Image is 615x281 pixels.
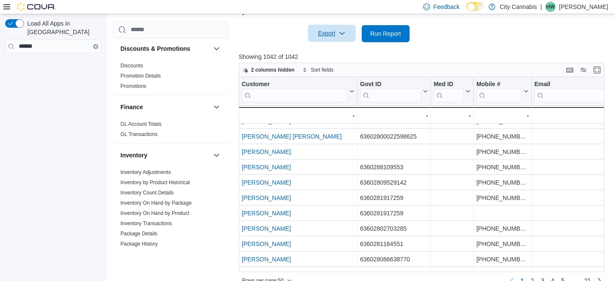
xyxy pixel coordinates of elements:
span: Inventory On Hand by Package [120,200,192,206]
button: Inventory [120,151,210,159]
h3: Finance [120,103,143,111]
span: Promotions [120,83,146,90]
div: Govt ID [360,81,421,89]
div: 6360281917259 [360,208,428,218]
span: Sort fields [311,67,334,73]
button: Export [308,25,356,42]
div: Discounts & Promotions [114,61,228,95]
div: Mobile # [476,81,522,102]
div: - [433,110,471,121]
div: - [476,110,529,121]
div: 63602800022598625 [360,131,428,142]
span: Package History [120,240,158,247]
span: Inventory Count Details [120,189,174,196]
button: Keyboard shortcuts [565,65,575,75]
div: Med ID [433,81,464,102]
div: 636028095647431 [360,116,428,126]
a: Inventory by Product Historical [120,180,190,185]
div: Finance [114,119,228,143]
button: Run Report [362,25,410,42]
a: Inventory On Hand by Package [120,200,192,206]
h3: Inventory [120,151,147,159]
div: 6360281917259 [360,193,428,203]
div: Govt ID [360,81,421,102]
span: Feedback [433,3,460,11]
a: [PERSON_NAME] [PERSON_NAME] [242,133,342,140]
div: - [534,110,613,121]
a: [PERSON_NAME] [242,240,291,247]
span: Inventory by Product Historical [120,179,190,186]
span: Inventory On Hand by Product [120,210,189,217]
nav: Complex example [5,55,102,75]
span: Run Report [370,29,401,38]
h3: Discounts & Promotions [120,44,190,53]
div: Haoyi Wang [545,2,556,12]
div: [PHONE_NUMBER] [476,254,529,264]
a: GL Account Totals [120,121,161,127]
div: 6360288109553 [360,162,428,172]
button: Customer [242,81,354,102]
div: [PHONE_NUMBER] [476,131,529,142]
div: - [241,110,354,121]
div: 63602809529142 [360,177,428,188]
button: Finance [211,102,222,112]
span: Dark Mode [466,11,467,12]
input: Dark Mode [466,2,484,11]
button: Enter fullscreen [592,65,602,75]
button: Govt ID [360,81,428,102]
a: [PERSON_NAME] [242,148,291,155]
button: 2 columns hidden [239,65,298,75]
span: Load All Apps in [GEOGRAPHIC_DATA] [24,19,102,36]
a: [PERSON_NAME] [242,271,291,278]
div: Customer [242,81,348,89]
div: Mobile # [476,81,522,89]
a: Inventory Adjustments [120,169,171,175]
div: 636028086638770 [360,254,428,264]
img: Cova [17,3,56,11]
button: Display options [578,65,589,75]
span: HW [546,2,555,12]
a: [PERSON_NAME] [242,118,291,125]
a: Package Details [120,231,158,237]
div: 6360281164551 [360,239,428,249]
div: Med ID [433,81,464,89]
p: City Cannabis [500,2,537,12]
span: Export [313,25,351,42]
div: - [360,110,428,121]
button: Sort fields [299,65,337,75]
a: Package History [120,241,158,247]
a: [PERSON_NAME] [242,179,291,186]
div: 6360282234020 [360,269,428,280]
span: Inventory Adjustments [120,169,171,176]
a: GL Transactions [120,131,158,137]
button: Clear input [93,44,98,49]
span: GL Account Totals [120,121,161,127]
span: 2 columns hidden [251,67,295,73]
div: [PHONE_NUMBER] [476,223,529,234]
div: Email [534,81,606,89]
div: [PHONE_NUMBER] [476,147,529,157]
button: Inventory [211,150,222,160]
a: Promotions [120,83,146,89]
div: [PHONE_NUMBER] [476,177,529,188]
div: [PHONE_NUMBER] [476,269,529,280]
a: [PERSON_NAME] [242,210,291,217]
div: [PHONE_NUMBER] [476,116,529,126]
a: [PERSON_NAME] [242,164,291,171]
div: Email [534,81,606,102]
div: [PHONE_NUMBER] [476,239,529,249]
p: | [540,2,542,12]
a: [PERSON_NAME] [242,256,291,263]
button: Mobile # [476,81,529,102]
a: Promotion Details [120,73,161,79]
p: Showing 1042 of 1042 [239,52,608,61]
a: Discounts [120,63,143,69]
button: Discounts & Promotions [120,44,210,53]
a: Inventory On Hand by Product [120,210,189,216]
button: Finance [120,103,210,111]
p: [PERSON_NAME] [559,2,608,12]
button: Med ID [433,81,471,102]
span: Discounts [120,62,143,69]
